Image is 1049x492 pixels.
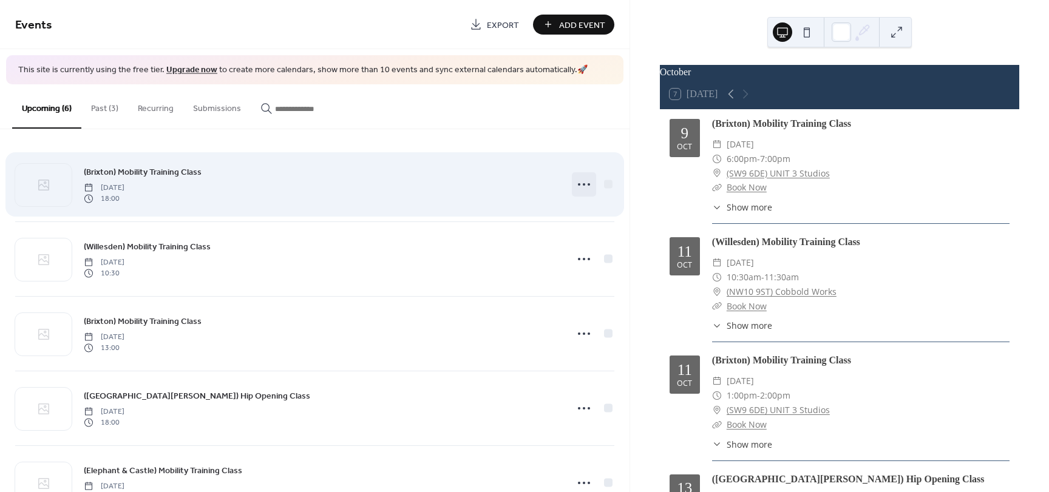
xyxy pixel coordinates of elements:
a: (NW10 9ST) Cobbold Works [727,285,837,299]
a: (Brixton) Mobility Training Class [712,118,851,129]
span: 13:00 [84,343,124,354]
div: ​ [712,152,722,166]
span: 2:00pm [760,388,790,403]
span: [DATE] [84,480,124,491]
span: [DATE] [84,182,124,193]
button: Submissions [183,84,251,127]
button: ​Show more [712,201,772,214]
a: (Brixton) Mobility Training Class [84,165,202,179]
span: 10:30 [84,268,124,279]
div: ​ [712,319,722,332]
span: [DATE] [84,406,124,417]
div: ​ [712,285,722,299]
a: Upgrade now [166,62,217,78]
span: 10:30am [727,270,761,285]
a: (Brixton) Mobility Training Class [712,355,851,365]
div: Oct [677,143,692,151]
span: This site is currently using the free tier. to create more calendars, show more than 10 events an... [18,64,588,76]
div: 9 [681,126,689,141]
a: (Willesden) Mobility Training Class [84,240,211,254]
span: [DATE] [727,137,754,152]
div: 11 [677,362,692,377]
span: 7:00pm [760,152,790,166]
div: ​ [712,388,722,403]
button: ​Show more [712,438,772,451]
div: ​ [712,255,722,270]
div: ​ [712,299,722,314]
a: (Willesden) Mobility Training Class [712,237,860,247]
div: ​ [712,438,722,451]
div: Oct [677,261,692,269]
div: ​ [712,417,722,432]
span: (Brixton) Mobility Training Class [84,315,202,328]
span: Show more [727,438,772,451]
span: Export [487,19,519,32]
div: ​ [712,201,722,214]
span: [DATE] [727,374,754,388]
button: ​Show more [712,319,772,332]
button: Recurring [128,84,183,127]
a: (SW9 6DE) UNIT 3 Studios [727,403,830,417]
a: Book Now [727,419,767,430]
a: Export [461,15,528,35]
button: Upcoming (6) [12,84,81,129]
span: [DATE] [84,257,124,268]
div: ​ [712,374,722,388]
span: 18:00 [84,417,124,428]
span: - [757,388,760,403]
span: [DATE] [727,255,754,270]
span: Add Event [559,19,605,32]
div: ​ [712,270,722,285]
div: ​ [712,137,722,152]
a: Book Now [727,181,767,193]
a: (Brixton) Mobility Training Class [84,314,202,328]
div: ​ [712,403,722,417]
span: (Elephant & Castle) Mobility Training Class [84,464,242,477]
span: ([GEOGRAPHIC_DATA][PERSON_NAME]) Hip Opening Class [84,389,310,402]
div: October [660,65,1019,79]
a: (Elephant & Castle) Mobility Training Class [84,463,242,477]
span: 11:30am [764,270,799,285]
div: 11 [677,244,692,259]
span: [DATE] [84,331,124,342]
span: - [761,270,764,285]
span: 6:00pm [727,152,757,166]
a: Book Now [727,300,767,312]
button: Add Event [533,15,614,35]
div: ​ [712,180,722,195]
a: ([GEOGRAPHIC_DATA][PERSON_NAME]) Hip Opening Class [712,474,985,484]
span: (Willesden) Mobility Training Class [84,240,211,253]
div: Oct [677,380,692,388]
span: 18:00 [84,194,124,204]
div: ​ [712,166,722,181]
span: Show more [727,319,772,332]
span: Show more [727,201,772,214]
a: (SW9 6DE) UNIT 3 Studios [727,166,830,181]
button: Past (3) [81,84,128,127]
span: 1:00pm [727,388,757,403]
span: (Brixton) Mobility Training Class [84,166,202,178]
span: Events [15,13,52,37]
span: - [757,152,760,166]
a: ([GEOGRAPHIC_DATA][PERSON_NAME]) Hip Opening Class [84,389,310,403]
